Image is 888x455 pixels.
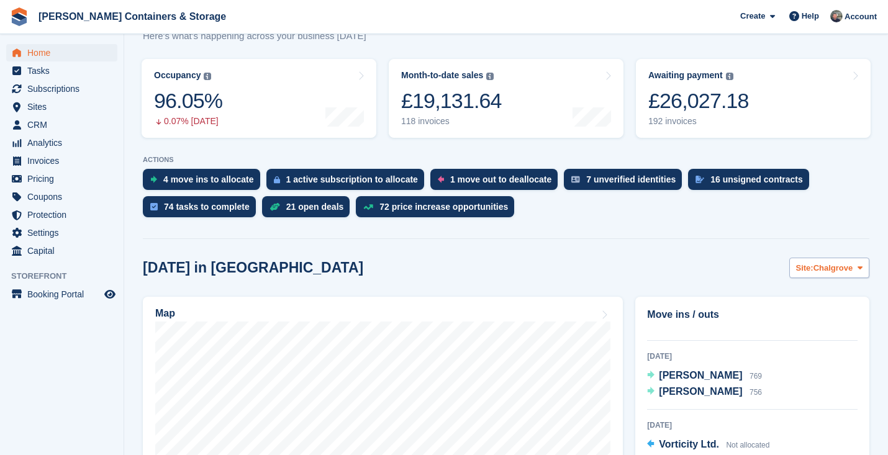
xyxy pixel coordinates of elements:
[6,242,117,259] a: menu
[102,287,117,302] a: Preview store
[27,98,102,115] span: Sites
[266,169,430,196] a: 1 active subscription to allocate
[401,70,483,81] div: Month-to-date sales
[6,62,117,79] a: menu
[740,10,765,22] span: Create
[6,152,117,169] a: menu
[430,169,564,196] a: 1 move out to deallocate
[27,116,102,133] span: CRM
[363,204,373,210] img: price_increase_opportunities-93ffe204e8149a01c8c9dc8f82e8f89637d9d84a8eef4429ea346261dce0b2c0.svg
[6,80,117,97] a: menu
[6,134,117,151] a: menu
[796,262,813,274] span: Site:
[389,59,623,138] a: Month-to-date sales £19,131.64 118 invoices
[726,441,769,449] span: Not allocated
[34,6,231,27] a: [PERSON_NAME] Containers & Storage
[356,196,520,223] a: 72 price increase opportunities
[710,174,803,184] div: 16 unsigned contracts
[142,59,376,138] a: Occupancy 96.05% 0.07% [DATE]
[27,152,102,169] span: Invoices
[27,80,102,97] span: Subscriptions
[6,286,117,303] a: menu
[143,169,266,196] a: 4 move ins to allocate
[648,88,749,114] div: £26,027.18
[154,116,222,127] div: 0.07% [DATE]
[154,88,222,114] div: 96.05%
[647,420,858,431] div: [DATE]
[11,270,124,282] span: Storefront
[262,196,356,223] a: 21 open deals
[6,116,117,133] a: menu
[647,307,858,322] h2: Move ins / outs
[286,174,418,184] div: 1 active subscription to allocate
[802,10,819,22] span: Help
[27,134,102,151] span: Analytics
[27,224,102,241] span: Settings
[27,44,102,61] span: Home
[270,202,280,211] img: deal-1b604bf984904fb50ccaf53a9ad4b4a5d6e5aea283cecdc64d6e3604feb123c2.svg
[726,73,733,80] img: icon-info-grey-7440780725fd019a000dd9b08b2336e03edf1995a4989e88bcd33f0948082b44.svg
[204,73,211,80] img: icon-info-grey-7440780725fd019a000dd9b08b2336e03edf1995a4989e88bcd33f0948082b44.svg
[659,386,742,397] span: [PERSON_NAME]
[6,44,117,61] a: menu
[6,98,117,115] a: menu
[647,368,762,384] a: [PERSON_NAME] 769
[155,308,175,319] h2: Map
[143,259,363,276] h2: [DATE] in [GEOGRAPHIC_DATA]
[10,7,29,26] img: stora-icon-8386f47178a22dfd0bd8f6a31ec36ba5ce8667c1dd55bd0f319d3a0aa187defe.svg
[163,174,254,184] div: 4 move ins to allocate
[813,262,853,274] span: Chalgrove
[750,372,762,381] span: 769
[27,62,102,79] span: Tasks
[154,70,201,81] div: Occupancy
[647,437,769,453] a: Vorticity Ltd. Not allocated
[659,370,742,381] span: [PERSON_NAME]
[830,10,843,22] img: Adam Greenhalgh
[401,88,502,114] div: £19,131.64
[143,29,376,43] p: Here's what's happening across your business [DATE]
[150,176,157,183] img: move_ins_to_allocate_icon-fdf77a2bb77ea45bf5b3d319d69a93e2d87916cf1d5bf7949dd705db3b84f3ca.svg
[750,388,762,397] span: 756
[450,174,551,184] div: 1 move out to deallocate
[27,206,102,223] span: Protection
[401,116,502,127] div: 118 invoices
[438,176,444,183] img: move_outs_to_deallocate_icon-f764333ba52eb49d3ac5e1228854f67142a1ed5810a6f6cc68b1a99e826820c5.svg
[143,156,869,164] p: ACTIONS
[789,258,870,278] button: Site: Chalgrove
[586,174,676,184] div: 7 unverified identities
[571,176,580,183] img: verify_identity-adf6edd0f0f0b5bbfe63781bf79b02c33cf7c696d77639b501bdc392416b5a36.svg
[647,351,858,362] div: [DATE]
[27,188,102,205] span: Coupons
[164,202,250,212] div: 74 tasks to complete
[6,170,117,187] a: menu
[286,202,344,212] div: 21 open deals
[648,116,749,127] div: 192 invoices
[143,196,262,223] a: 74 tasks to complete
[6,206,117,223] a: menu
[647,384,762,400] a: [PERSON_NAME] 756
[6,188,117,205] a: menu
[6,224,117,241] a: menu
[564,169,688,196] a: 7 unverified identities
[648,70,723,81] div: Awaiting payment
[274,176,280,184] img: active_subscription_to_allocate_icon-d502201f5373d7db506a760aba3b589e785aa758c864c3986d89f69b8ff3...
[486,73,494,80] img: icon-info-grey-7440780725fd019a000dd9b08b2336e03edf1995a4989e88bcd33f0948082b44.svg
[659,439,719,449] span: Vorticity Ltd.
[379,202,508,212] div: 72 price increase opportunities
[688,169,815,196] a: 16 unsigned contracts
[695,176,704,183] img: contract_signature_icon-13c848040528278c33f63329250d36e43548de30e8caae1d1a13099fd9432cc5.svg
[636,59,871,138] a: Awaiting payment £26,027.18 192 invoices
[27,242,102,259] span: Capital
[27,170,102,187] span: Pricing
[27,286,102,303] span: Booking Portal
[845,11,877,23] span: Account
[150,203,158,210] img: task-75834270c22a3079a89374b754ae025e5fb1db73e45f91037f5363f120a921f8.svg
